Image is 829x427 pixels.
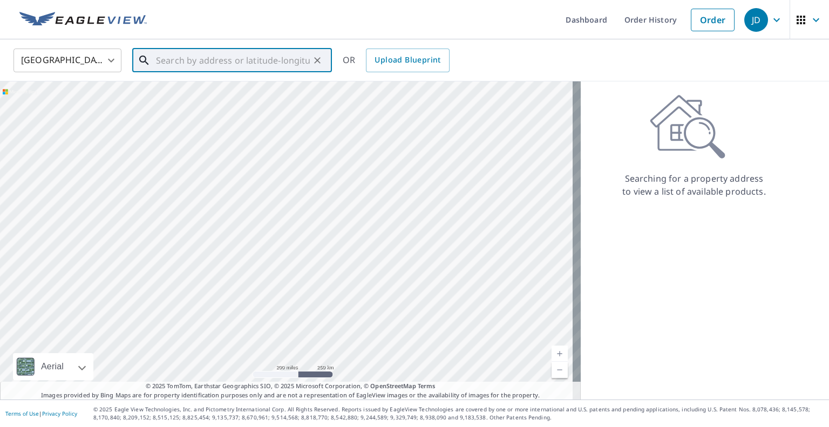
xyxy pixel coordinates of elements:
[552,346,568,362] a: Current Level 5, Zoom In
[5,410,77,417] p: |
[5,410,39,417] a: Terms of Use
[93,405,824,422] p: © 2025 Eagle View Technologies, Inc. and Pictometry International Corp. All Rights Reserved. Repo...
[38,353,67,380] div: Aerial
[19,12,147,28] img: EV Logo
[375,53,440,67] span: Upload Blueprint
[744,8,768,32] div: JD
[156,45,310,75] input: Search by address or latitude-longitude
[418,382,436,390] a: Terms
[343,49,450,72] div: OR
[13,45,121,75] div: [GEOGRAPHIC_DATA]
[691,9,735,31] a: Order
[366,49,449,72] a: Upload Blueprint
[552,362,568,378] a: Current Level 5, Zoom Out
[370,382,416,390] a: OpenStreetMap
[42,410,77,417] a: Privacy Policy
[622,172,766,198] p: Searching for a property address to view a list of available products.
[310,53,325,68] button: Clear
[13,353,93,380] div: Aerial
[146,382,436,391] span: © 2025 TomTom, Earthstar Geographics SIO, © 2025 Microsoft Corporation, ©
